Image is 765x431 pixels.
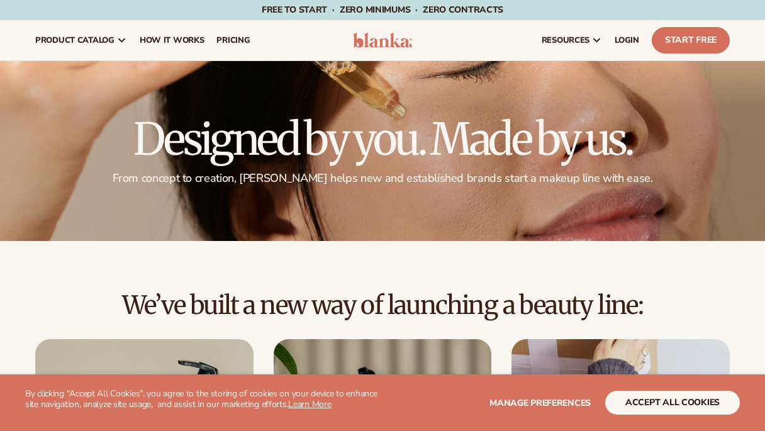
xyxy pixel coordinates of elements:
[262,4,503,16] span: Free to start · ZERO minimums · ZERO contracts
[353,33,412,48] img: logo
[615,35,639,45] span: LOGIN
[35,171,730,186] p: From concept to creation, [PERSON_NAME] helps new and established brands start a makeup line with...
[288,398,331,410] a: Learn More
[652,27,730,53] a: Start Free
[210,20,256,60] a: pricing
[489,391,591,415] button: Manage preferences
[216,35,250,45] span: pricing
[35,291,730,319] h2: We’ve built a new way of launching a beauty line:
[35,35,114,45] span: product catalog
[489,397,591,409] span: Manage preferences
[25,389,382,410] p: By clicking "Accept All Cookies", you agree to the storing of cookies on your device to enhance s...
[35,117,730,161] h1: Designed by you. Made by us.
[133,20,211,60] a: How It Works
[535,20,608,60] a: resources
[608,20,645,60] a: LOGIN
[605,391,740,415] button: accept all cookies
[29,20,133,60] a: product catalog
[542,35,589,45] span: resources
[140,35,204,45] span: How It Works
